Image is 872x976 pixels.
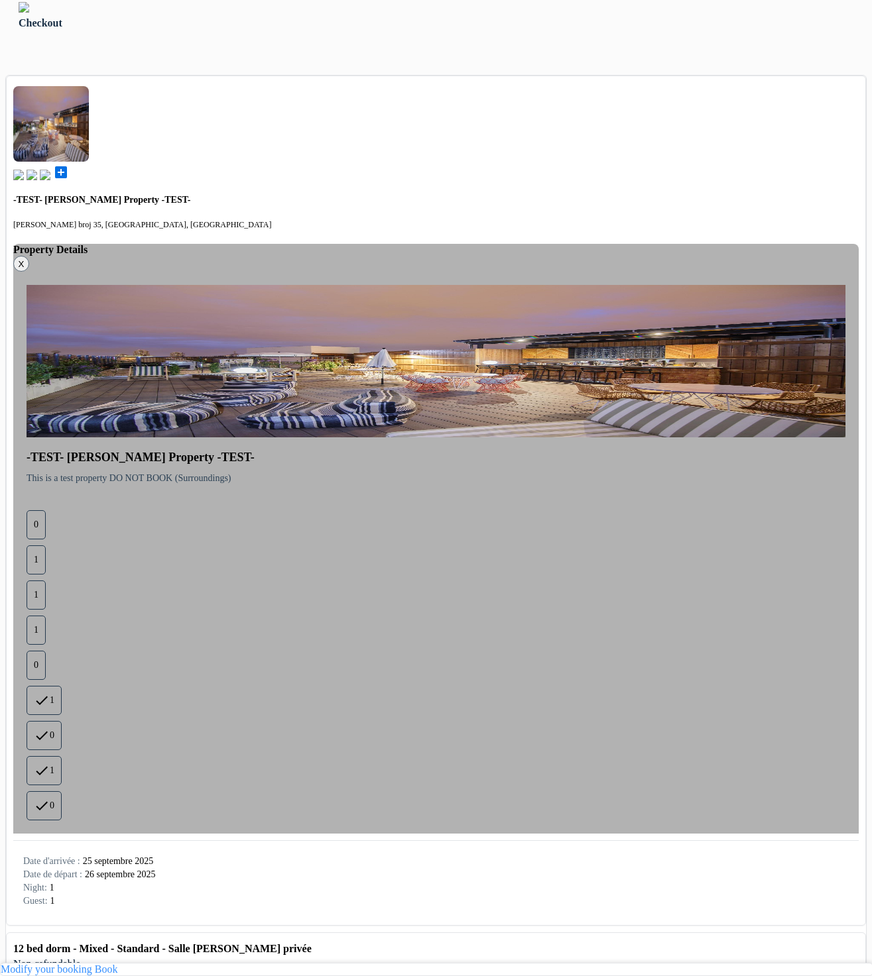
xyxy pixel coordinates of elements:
i: done [34,692,50,708]
h4: -TEST- [PERSON_NAME] Property -TEST- [27,451,845,464]
b: 12 bed dorm - Mixed - Standard - Salle [PERSON_NAME] privée [13,943,859,955]
img: calendar.svg [13,867,23,877]
span: Date d'arrivée : [13,856,80,866]
div: 0 [27,721,62,750]
i: done [34,798,50,814]
img: moon.svg [13,881,23,891]
h4: Property Details [13,244,859,256]
span: 25 septembre 2025 [83,856,154,866]
span: 1 [50,896,55,906]
div: 1 [27,686,62,715]
span: Non-refundable [13,958,80,970]
span: This is a test property DO NOT BOOK (Surroundings) [27,473,231,483]
img: user_icon.svg [13,894,23,904]
img: music.svg [27,170,37,180]
i: done [34,728,50,743]
div: 0 [27,651,46,680]
h4: -TEST- [PERSON_NAME] Property -TEST- [13,195,859,205]
div: 1 [27,580,46,610]
span: Night: [13,883,47,893]
button: X [13,256,29,272]
span: Date de départ : [13,869,82,879]
a: add_box [53,171,69,182]
div: 0 [27,510,46,539]
img: calendar.svg [13,854,23,864]
img: book.svg [13,170,24,180]
img: left_arrow.svg [19,2,29,13]
div: 0 [27,791,62,820]
span: 26 septembre 2025 [85,869,156,879]
div: 1 [27,545,46,574]
i: done [34,763,50,779]
a: Book [95,963,118,975]
span: Guest: [13,896,48,906]
div: 1 [27,756,62,785]
a: Modify your booking [1,963,92,975]
span: 1 [50,883,54,893]
small: [PERSON_NAME] broj 35, [GEOGRAPHIC_DATA], [GEOGRAPHIC_DATA] [13,220,271,229]
div: 1 [27,616,46,645]
span: Checkout [19,17,62,28]
img: truck.svg [40,170,50,180]
span: add_box [53,164,69,180]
